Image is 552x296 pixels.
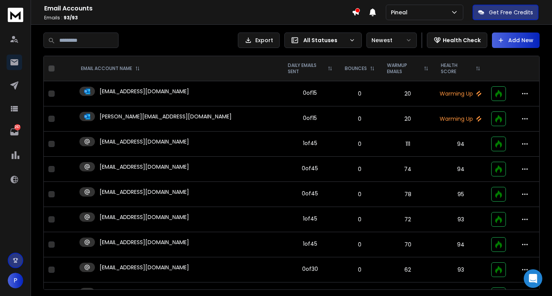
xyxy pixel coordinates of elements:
div: 1 of 45 [303,240,317,248]
p: [EMAIL_ADDRESS][DOMAIN_NAME] [100,138,189,145]
p: Health Check [443,36,481,44]
div: 0 of 15 [303,89,317,97]
td: 72 [381,207,435,232]
p: WARMUP EMAILS [387,62,421,75]
p: [EMAIL_ADDRESS][DOMAIN_NAME] [100,188,189,196]
h1: Email Accounts [44,4,352,13]
td: 94 [435,232,487,257]
td: 62 [381,257,435,282]
p: [EMAIL_ADDRESS][DOMAIN_NAME] [100,238,189,246]
p: DAILY EMAILS SENT [288,62,325,75]
p: 0 [343,216,376,223]
p: 0 [343,165,376,173]
td: 70 [381,232,435,257]
a: 267 [7,124,22,140]
td: 94 [435,132,487,157]
div: EMAIL ACCOUNT NAME [81,65,140,72]
div: Open Intercom Messenger [524,269,542,288]
p: BOUNCES [345,65,367,72]
div: 1 of 45 [303,139,317,147]
p: 0 [343,241,376,248]
div: 0 of 30 [302,265,318,273]
p: Warming Up [439,115,482,123]
p: HEALTH SCORE [441,62,473,75]
td: 74 [381,157,435,182]
p: 0 [343,140,376,148]
p: [PERSON_NAME][EMAIL_ADDRESS][DOMAIN_NAME] [100,113,232,120]
td: 20 [381,81,435,106]
p: Warming Up [439,90,482,98]
td: 111 [381,132,435,157]
img: logo [8,8,23,22]
button: Health Check [427,33,487,48]
td: 95 [435,182,487,207]
p: [EMAIL_ADDRESS][DOMAIN_NAME] [100,163,189,171]
td: 93 [435,257,487,282]
p: All Statuses [303,36,346,44]
td: 78 [381,182,435,207]
p: Emails : [44,15,352,21]
p: [EMAIL_ADDRESS][DOMAIN_NAME] [100,263,189,271]
p: [EMAIL_ADDRESS][DOMAIN_NAME] [100,87,189,95]
button: Export [238,33,280,48]
button: Get Free Credits [473,5,538,20]
p: 0 [343,190,376,198]
div: 0 of 45 [302,190,318,197]
p: 267 [14,124,21,130]
button: Add New [492,33,540,48]
button: Newest [366,33,417,48]
p: 0 [343,90,376,98]
p: 0 [343,266,376,274]
td: 93 [435,207,487,232]
p: [EMAIL_ADDRESS][DOMAIN_NAME] [100,213,189,221]
button: P [8,273,23,288]
div: 1 of 45 [303,215,317,222]
div: 0 of 45 [302,164,318,172]
span: 93 / 93 [64,14,78,21]
p: Get Free Credits [489,9,533,16]
p: Pineal [391,9,411,16]
p: 0 [343,115,376,123]
td: 94 [435,157,487,182]
td: 20 [381,106,435,132]
div: 0 of 15 [303,114,317,122]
